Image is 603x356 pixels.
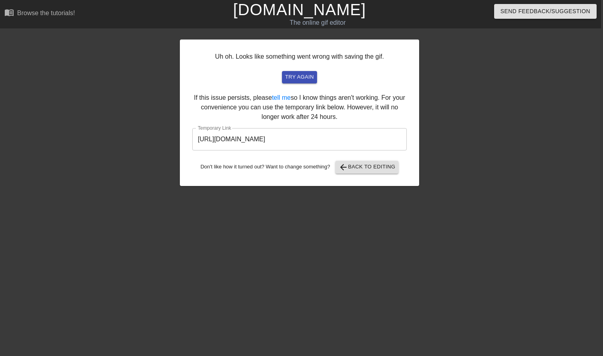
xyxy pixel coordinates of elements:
[501,6,590,16] span: Send Feedback/Suggestion
[282,71,317,83] button: try again
[180,40,419,186] div: Uh oh. Looks like something went wrong with saving the gif. If this issue persists, please so I k...
[339,162,396,172] span: Back to Editing
[233,1,366,18] a: [DOMAIN_NAME]
[272,94,291,101] a: tell me
[192,161,407,174] div: Don't like how it turned out? Want to change something?
[17,10,75,16] div: Browse the tutorials!
[494,4,597,19] button: Send Feedback/Suggestion
[339,162,348,172] span: arrow_back
[335,161,399,174] button: Back to Editing
[285,73,314,82] span: try again
[4,8,14,17] span: menu_book
[203,18,432,28] div: The online gif editor
[4,8,75,20] a: Browse the tutorials!
[192,128,407,150] input: bare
